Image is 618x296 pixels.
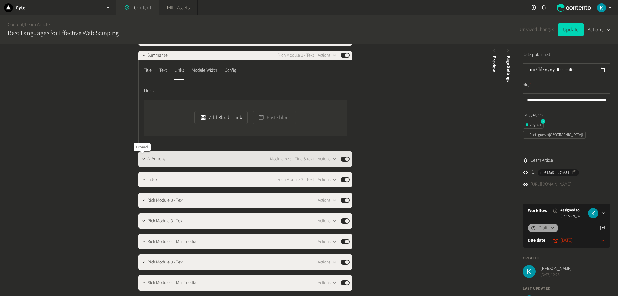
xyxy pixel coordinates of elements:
span: AI Buttons [147,156,165,163]
span: c_01JaS...7pA71 [540,170,569,176]
a: [URL][DOMAIN_NAME] [531,181,571,188]
span: _Module b33 - Title & text [268,156,314,163]
h4: Created [523,255,610,261]
button: Actions [318,279,337,287]
button: c_01JaS...7pA71 [538,169,579,176]
button: Actions [318,52,337,59]
button: Paste block [253,111,296,124]
span: Unsaved changes [520,26,554,33]
h2: Best Languages for Effective Web Scraping [8,28,119,38]
button: Update [558,23,584,36]
button: Actions [588,23,610,36]
label: Slug [523,81,532,88]
span: Rich Module 3 - Text [147,218,183,224]
span: Assigned to [560,207,585,213]
div: Expand [134,143,151,151]
span: ID: [531,169,535,176]
span: / [23,21,25,28]
span: Rich Module 3 - Text [147,259,183,266]
button: Actions [318,238,337,245]
a: Content [8,21,23,28]
div: Portuguese ([GEOGRAPHIC_DATA]) [526,132,583,138]
div: Title [144,65,152,75]
span: Rich Module 3 - Text [278,52,314,59]
div: Preview [491,56,498,72]
img: Karlo Jedud [588,208,598,218]
time: [DATE] [561,237,572,244]
span: Summarize [147,52,168,59]
span: [PERSON_NAME] [541,265,572,272]
button: Actions [318,196,337,204]
div: English [526,122,541,128]
button: Actions [318,155,337,163]
div: Links [174,65,184,75]
span: Page Settings [505,56,512,82]
span: Draft [539,225,548,232]
span: [DATE] 12:23 [541,272,572,278]
span: Rich Module 4 - Multimedia [147,238,196,245]
span: Rich Module 4 - Multimedia [147,280,196,286]
div: Text [159,65,167,75]
h2: Zyte [15,4,25,12]
button: Actions [318,258,337,266]
label: Languages [523,111,610,118]
button: English [523,121,544,129]
button: Actions [318,176,337,184]
span: Rich Module 3 - Text [278,177,314,183]
span: Learn Article [531,157,553,164]
label: Date published [523,52,550,58]
label: Due date [528,237,545,244]
button: Actions [318,217,337,225]
span: Index [147,177,157,183]
button: Portuguese ([GEOGRAPHIC_DATA]) [523,131,586,139]
img: Karlo Jedud [523,265,536,278]
a: Learn Article [25,21,50,28]
img: Karlo Jedud [597,3,606,12]
div: Module Width [192,65,217,75]
button: Draft [528,224,558,232]
a: Workflow [528,207,548,214]
img: Zyte [4,3,13,12]
span: [PERSON_NAME] [560,213,585,219]
span: Links [144,88,154,94]
span: Rich Module 3 - Text [147,197,183,204]
button: Add Block - Link [194,111,247,124]
div: Config [225,65,236,75]
h4: Last updated [523,286,610,291]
